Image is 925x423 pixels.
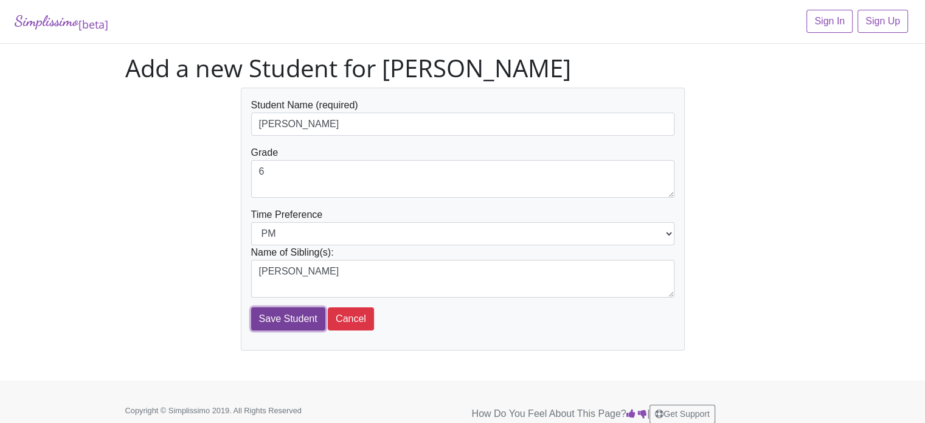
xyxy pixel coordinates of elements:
form: Time Preference [251,98,674,330]
div: Grade [251,145,674,198]
input: Save Student [251,307,325,330]
p: Copyright © Simplissimo 2019. All Rights Reserved [125,405,338,416]
h1: Add a new Student for [PERSON_NAME] [125,54,800,83]
a: Simplissimo[beta] [15,10,108,33]
div: Student Name (required) [251,98,674,136]
a: Sign In [806,10,853,33]
a: Sign Up [857,10,908,33]
button: Cancel [328,307,374,330]
sub: [beta] [78,17,108,32]
div: Name of Sibling(s): [251,245,674,298]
